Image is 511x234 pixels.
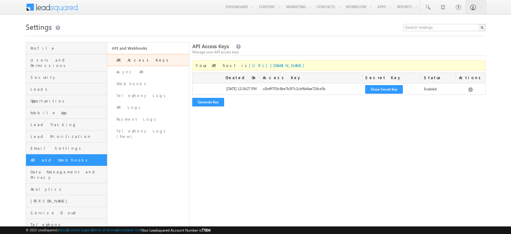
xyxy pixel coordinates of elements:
[421,86,456,95] div: Enabled
[31,198,106,204] span: [PERSON_NAME]
[249,63,307,68] a: [URL][DOMAIN_NAME]
[26,107,107,119] a: Mobile App
[26,195,107,207] a: [PERSON_NAME]
[26,22,52,32] span: Settings
[31,157,106,163] span: API and Webhooks
[31,186,106,192] span: Analytics
[26,219,107,231] a: Telephony
[26,131,107,142] a: Lead Prioritization
[31,86,106,92] span: Leads
[26,72,107,83] a: Security
[421,73,456,83] div: Status
[107,54,189,66] a: API Access Keys
[31,222,106,227] span: Telephony
[31,122,106,127] span: Lead Tracking
[26,183,107,195] a: Analytics
[31,57,106,68] span: Users and Permissions
[362,73,421,83] div: Secret Key
[31,98,106,104] span: Opportunities
[31,134,106,139] span: Lead Prioritization
[26,154,107,166] a: API and Webhooks
[31,110,106,115] span: Mobile App
[118,228,141,232] a: Acceptable Use
[404,24,486,31] input: Search Settings
[107,42,189,54] a: API and Webhooks
[26,207,107,219] a: Service Cloud
[107,113,189,125] a: Payment Logs
[68,228,92,232] a: Contact Support
[93,228,117,232] a: Terms of Service
[201,228,210,232] span: 77804
[193,86,260,95] div: [DATE] 12:16:27 PM
[26,166,107,183] a: Data Management and Privacy
[31,169,106,180] span: Data Management and Privacy
[31,145,106,151] span: Email Settings
[31,210,106,216] span: Service Cloud
[260,73,362,83] div: Access Key
[107,90,189,102] a: Telephony Logs
[26,83,107,95] a: Leads
[26,95,107,107] a: Opportunities
[193,73,260,83] div: Created On
[142,228,210,232] span: Your Leadsquared Account Number is
[192,49,486,55] div: Manage your API access keys
[196,63,307,68] span: Your API host is
[260,86,362,95] div: u$rdff703c6be7b5f7c2cbf6d4ae724ce5b
[26,142,107,154] a: Email Settings
[31,75,106,80] span: Security
[107,125,189,142] a: Telephony Logs (New)
[26,42,107,54] a: Profile
[107,102,189,113] a: API Logs
[192,43,229,50] span: API Access Keys
[107,78,189,90] a: Webhooks
[192,98,224,106] button: Generate Key
[107,66,189,78] a: Async API
[456,73,485,83] div: Actions
[365,85,403,94] button: Show Secret Key
[59,228,67,232] a: About
[26,54,107,72] a: Users and Permissions
[31,45,106,51] span: Profile
[26,227,210,233] span: © 2025 LeadSquared | | | | |
[26,119,107,131] a: Lead Tracking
